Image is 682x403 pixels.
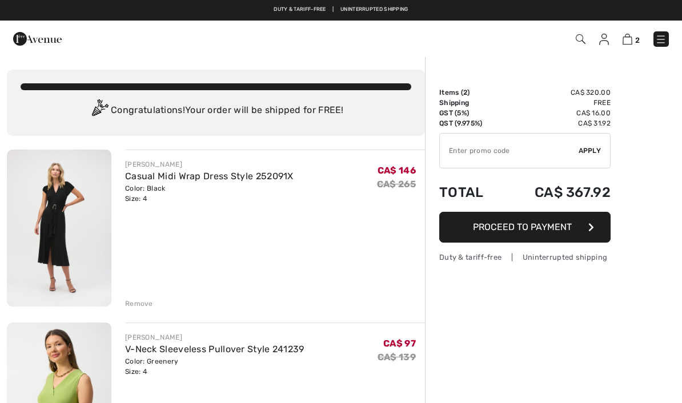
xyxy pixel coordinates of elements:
[383,338,416,349] span: CA$ 97
[473,221,572,232] span: Proceed to Payment
[623,32,640,46] a: 2
[463,88,467,96] span: 2
[125,344,304,354] a: V-Neck Sleeveless Pullover Style 241239
[21,99,411,122] div: Congratulations! Your order will be shipped for FREE!
[655,34,667,45] img: Menu
[125,159,294,170] div: [PERSON_NAME]
[579,146,601,156] span: Apply
[576,34,585,44] img: Search
[125,171,294,182] a: Casual Midi Wrap Dress Style 252091X
[439,108,502,118] td: GST (5%)
[377,179,416,190] s: CA$ 265
[599,34,609,45] img: My Info
[502,173,611,212] td: CA$ 367.92
[88,99,111,122] img: Congratulation2.svg
[502,98,611,108] td: Free
[623,34,632,45] img: Shopping Bag
[378,352,416,362] s: CA$ 139
[125,183,294,204] div: Color: Black Size: 4
[502,87,611,98] td: CA$ 320.00
[439,252,611,263] div: Duty & tariff-free | Uninterrupted shipping
[13,27,62,50] img: 1ère Avenue
[13,33,62,43] a: 1ère Avenue
[125,299,153,309] div: Remove
[439,87,502,98] td: Items ( )
[378,165,416,176] span: CA$ 146
[439,212,611,243] button: Proceed to Payment
[7,150,111,307] img: Casual Midi Wrap Dress Style 252091X
[439,173,502,212] td: Total
[635,36,640,45] span: 2
[439,98,502,108] td: Shipping
[502,118,611,128] td: CA$ 31.92
[440,134,579,168] input: Promo code
[439,118,502,128] td: QST (9.975%)
[125,332,304,342] div: [PERSON_NAME]
[502,108,611,118] td: CA$ 16.00
[125,356,304,377] div: Color: Greenery Size: 4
